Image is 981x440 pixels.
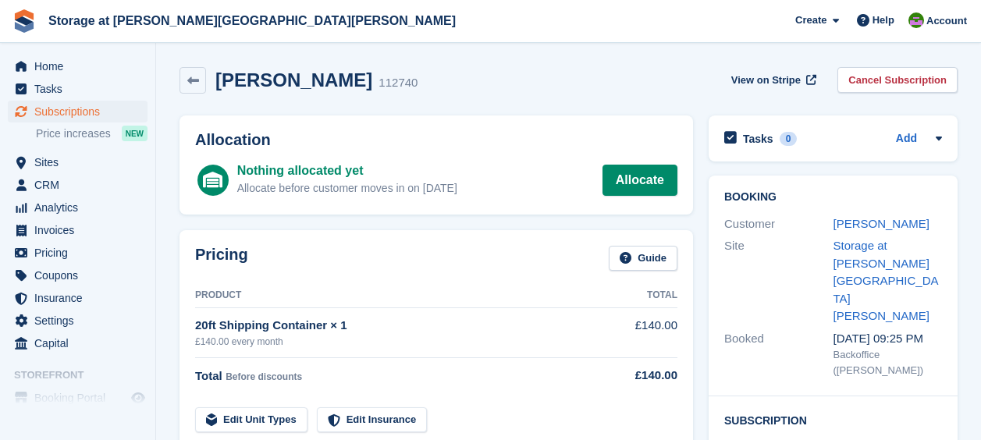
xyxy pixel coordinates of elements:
span: CRM [34,174,128,196]
img: stora-icon-8386f47178a22dfd0bd8f6a31ec36ba5ce8667c1dd55bd0f319d3a0aa187defe.svg [12,9,36,33]
div: £140.00 [603,367,677,385]
span: Analytics [34,197,128,218]
div: [DATE] 09:25 PM [833,330,943,348]
a: Guide [609,246,677,271]
span: Create [795,12,826,28]
span: Pricing [34,242,128,264]
a: Edit Insurance [317,407,428,433]
span: Tasks [34,78,128,100]
td: £140.00 [603,308,677,357]
a: menu [8,197,148,218]
div: £140.00 every month [195,335,603,349]
h2: Allocation [195,131,677,149]
a: menu [8,387,148,409]
a: menu [8,174,148,196]
a: menu [8,332,148,354]
span: Home [34,55,128,77]
h2: Pricing [195,246,248,271]
a: menu [8,242,148,264]
span: Invoices [34,219,128,241]
h2: Tasks [743,132,773,146]
th: Product [195,283,603,308]
a: menu [8,78,148,100]
a: Cancel Subscription [837,67,958,93]
div: Site [724,237,833,325]
a: menu [8,287,148,309]
div: 20ft Shipping Container × 1 [195,317,603,335]
span: Coupons [34,264,128,286]
a: menu [8,101,148,122]
div: 112740 [379,74,418,92]
a: menu [8,264,148,286]
a: menu [8,310,148,332]
span: Insurance [34,287,128,309]
a: View on Stripe [725,67,819,93]
span: Account [926,13,967,29]
div: 0 [780,132,798,146]
a: Storage at [PERSON_NAME][GEOGRAPHIC_DATA][PERSON_NAME] [42,8,462,34]
a: Edit Unit Types [195,407,307,433]
span: Price increases [36,126,111,141]
a: Preview store [129,389,148,407]
div: Backoffice ([PERSON_NAME]) [833,347,943,378]
span: Total [195,369,222,382]
div: Booked [724,330,833,378]
span: Settings [34,310,128,332]
div: NEW [122,126,148,141]
span: Booking Portal [34,387,128,409]
div: Allocate before customer moves in on [DATE] [237,180,457,197]
a: Add [896,130,917,148]
a: Allocate [602,165,677,196]
span: View on Stripe [731,73,801,88]
a: [PERSON_NAME] [833,217,929,230]
h2: [PERSON_NAME] [215,69,372,90]
a: Price increases NEW [36,125,148,142]
div: Customer [724,215,833,233]
h2: Subscription [724,412,942,428]
span: Subscriptions [34,101,128,122]
a: menu [8,219,148,241]
a: Storage at [PERSON_NAME][GEOGRAPHIC_DATA][PERSON_NAME] [833,239,939,322]
span: Sites [34,151,128,173]
h2: Booking [724,191,942,204]
span: Capital [34,332,128,354]
th: Total [603,283,677,308]
a: menu [8,151,148,173]
a: menu [8,55,148,77]
img: Mark Spendlove [908,12,924,28]
span: Storefront [14,367,155,383]
div: Nothing allocated yet [237,161,457,180]
span: Help [873,12,894,28]
span: Before discounts [226,371,302,382]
